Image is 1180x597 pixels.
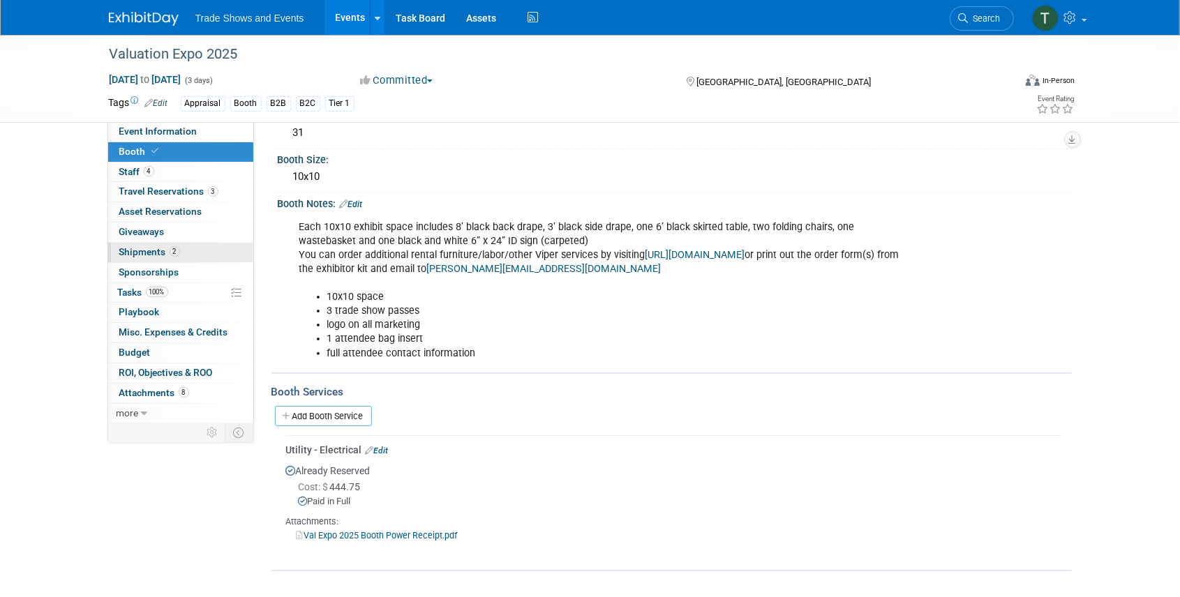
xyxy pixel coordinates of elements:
span: Attachments [119,387,189,398]
button: Committed [355,73,438,88]
li: 1 attendee bag insert [327,332,910,346]
a: Tasks100% [108,283,253,303]
a: Travel Reservations3 [108,182,253,202]
li: logo on all marketing [327,318,910,332]
span: 100% [146,287,168,297]
span: [DATE] [DATE] [109,73,182,86]
span: (3 days) [184,76,214,85]
a: Edit [340,199,363,209]
span: Giveaways [119,226,165,237]
span: 2 [170,246,180,257]
img: ExhibitDay [109,12,179,26]
div: Attachments: [286,515,1061,528]
span: 3 [208,186,218,197]
span: Search [969,13,1001,24]
a: Add Booth Service [275,406,372,426]
span: Staff [119,166,154,177]
div: B2B [267,96,291,111]
span: Trade Shows and Events [195,13,304,24]
a: [PERSON_NAME][EMAIL_ADDRESS][DOMAIN_NAME] [427,263,662,275]
a: Asset Reservations [108,202,253,222]
span: Playbook [119,306,160,317]
div: B2C [296,96,320,111]
span: 444.75 [299,481,366,492]
td: Toggle Event Tabs [225,423,253,441]
a: Edit [145,98,168,108]
span: Shipments [119,246,180,257]
a: Staff4 [108,163,253,182]
a: Giveaways [108,222,253,242]
a: Playbook [108,303,253,322]
a: Booth [108,142,253,162]
a: Shipments2 [108,243,253,262]
span: Tasks [118,287,168,298]
div: In-Person [1042,75,1075,86]
a: Search [950,6,1014,31]
div: Appraisal [181,96,225,111]
div: Each 10x10 exhibit space includes 8’ black back drape, 3’ black side drape, one 6’ black skirted ... [290,213,918,368]
span: Sponsorships [119,266,179,278]
div: Valuation Expo 2025 [105,42,993,67]
div: Already Reserved [286,457,1061,553]
span: to [139,74,152,85]
a: Val Expo 2025 Booth Power Receipt.pdf [297,530,458,541]
span: Travel Reservations [119,186,218,197]
a: Sponsorships [108,263,253,282]
div: Booth Size: [278,149,1072,167]
a: ROI, Objectives & ROO [108,363,253,383]
img: Tiff Wagner [1032,5,1059,31]
i: Booth reservation complete [152,147,159,155]
span: more [117,407,139,418]
li: full attendee contact information [327,347,910,361]
img: Format-Inperson.png [1026,75,1040,86]
div: Booth Services [271,384,1072,400]
td: Tags [109,96,168,112]
div: Paid in Full [299,495,1061,508]
a: more [108,404,253,423]
a: Misc. Expenses & Credits [108,323,253,342]
td: Personalize Event Tab Strip [201,423,225,441]
a: Budget [108,343,253,363]
span: Cost: $ [299,481,330,492]
a: Edit [366,446,389,455]
span: Misc. Expenses & Credits [119,326,228,338]
div: 31 [288,122,1061,144]
span: 4 [144,166,154,176]
div: Tier 1 [325,96,354,111]
span: Asset Reservations [119,206,202,217]
div: Event Rating [1036,96,1074,103]
span: Event Information [119,126,197,137]
div: Booth [230,96,262,111]
a: Attachments8 [108,384,253,403]
div: Event Format [932,73,1075,93]
li: 3 trade show passes [327,304,910,318]
span: Budget [119,347,151,358]
span: 8 [179,387,189,398]
a: [URL][DOMAIN_NAME] [645,249,745,261]
a: Event Information [108,122,253,142]
li: 10x10 space [327,290,910,304]
div: Booth Notes: [278,193,1072,211]
div: Utility - Electrical [286,443,1061,457]
div: 10x10 [288,166,1061,188]
span: [GEOGRAPHIC_DATA], [GEOGRAPHIC_DATA] [696,77,871,87]
span: ROI, Objectives & ROO [119,367,213,378]
span: Booth [119,146,162,157]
